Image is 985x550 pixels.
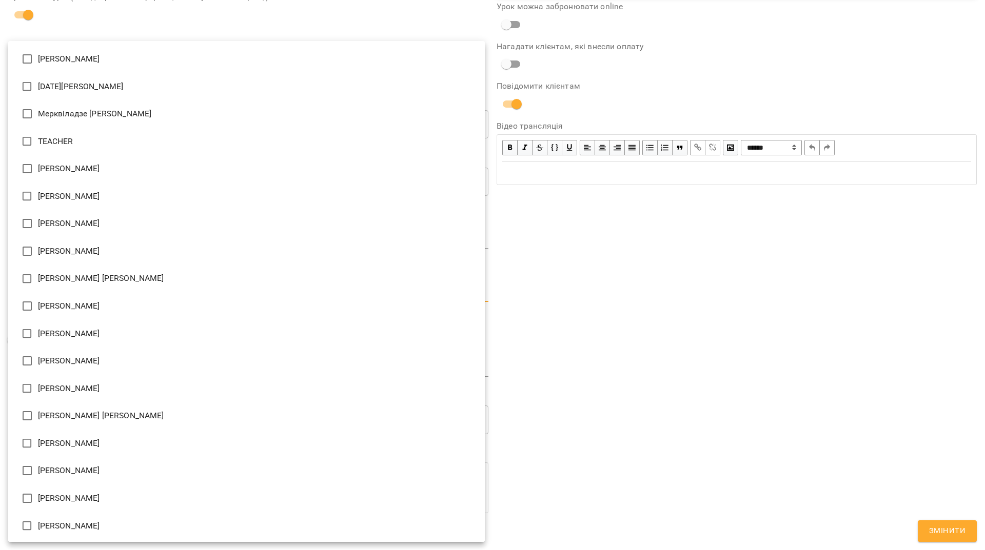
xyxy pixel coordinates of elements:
li: [PERSON_NAME] [8,292,485,320]
li: [DATE][PERSON_NAME] [8,73,485,100]
li: Мерквіладзе [PERSON_NAME] [8,100,485,128]
li: [PERSON_NAME] [PERSON_NAME] [8,265,485,293]
li: [PERSON_NAME] [8,347,485,375]
li: [PERSON_NAME] [8,457,485,484]
li: [PERSON_NAME] [8,375,485,402]
li: [PERSON_NAME] [8,210,485,237]
li: [PERSON_NAME] [PERSON_NAME] [8,402,485,430]
li: [PERSON_NAME] [8,237,485,265]
li: [PERSON_NAME] [8,484,485,512]
li: [PERSON_NAME] [8,430,485,457]
li: [PERSON_NAME] [8,320,485,348]
li: [PERSON_NAME] [8,182,485,210]
li: [PERSON_NAME] [8,45,485,73]
li: TEACHER [8,128,485,155]
li: [PERSON_NAME] [8,512,485,540]
li: [PERSON_NAME] [8,155,485,182]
